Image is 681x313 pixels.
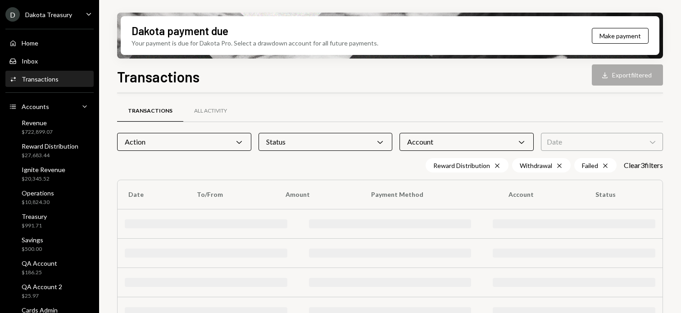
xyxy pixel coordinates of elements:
[22,292,62,300] div: $25.97
[5,116,94,138] a: Revenue$722,899.07
[512,158,571,172] div: Withdrawal
[183,100,238,122] a: All Activity
[22,283,62,290] div: QA Account 2
[22,222,47,230] div: $991.71
[5,280,94,302] a: QA Account 2$25.97
[194,107,227,115] div: All Activity
[574,158,617,172] div: Failed
[5,210,94,231] a: Treasury$991.71
[259,133,393,151] div: Status
[5,186,94,208] a: Operations$10,824.30
[592,28,649,44] button: Make payment
[22,119,53,127] div: Revenue
[22,152,78,159] div: $27,683.44
[5,140,94,161] a: Reward Distribution$27,683.44
[22,39,38,47] div: Home
[5,35,94,51] a: Home
[22,166,65,173] div: Ignite Revenue
[624,161,663,170] button: Clear3filters
[22,259,57,267] div: QA Account
[22,128,53,136] div: $722,899.07
[5,7,20,22] div: D
[22,189,54,197] div: Operations
[585,180,663,209] th: Status
[498,180,585,209] th: Account
[22,57,38,65] div: Inbox
[117,68,200,86] h1: Transactions
[275,180,360,209] th: Amount
[5,71,94,87] a: Transactions
[132,23,228,38] div: Dakota payment due
[22,269,57,277] div: $186.25
[22,236,43,244] div: Savings
[22,245,43,253] div: $500.00
[22,199,54,206] div: $10,824.30
[360,180,498,209] th: Payment Method
[22,75,59,83] div: Transactions
[426,158,508,172] div: Reward Distribution
[117,133,251,151] div: Action
[5,257,94,278] a: QA Account$186.25
[400,133,534,151] div: Account
[5,98,94,114] a: Accounts
[541,133,663,151] div: Date
[5,233,94,255] a: Savings$500.00
[22,142,78,150] div: Reward Distribution
[186,180,275,209] th: To/From
[5,53,94,69] a: Inbox
[22,175,65,183] div: $20,345.52
[25,11,72,18] div: Dakota Treasury
[5,163,94,185] a: Ignite Revenue$20,345.52
[22,103,49,110] div: Accounts
[117,100,183,122] a: Transactions
[132,38,378,48] div: Your payment is due for Dakota Pro. Select a drawdown account for all future payments.
[128,107,173,115] div: Transactions
[22,213,47,220] div: Treasury
[118,180,186,209] th: Date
